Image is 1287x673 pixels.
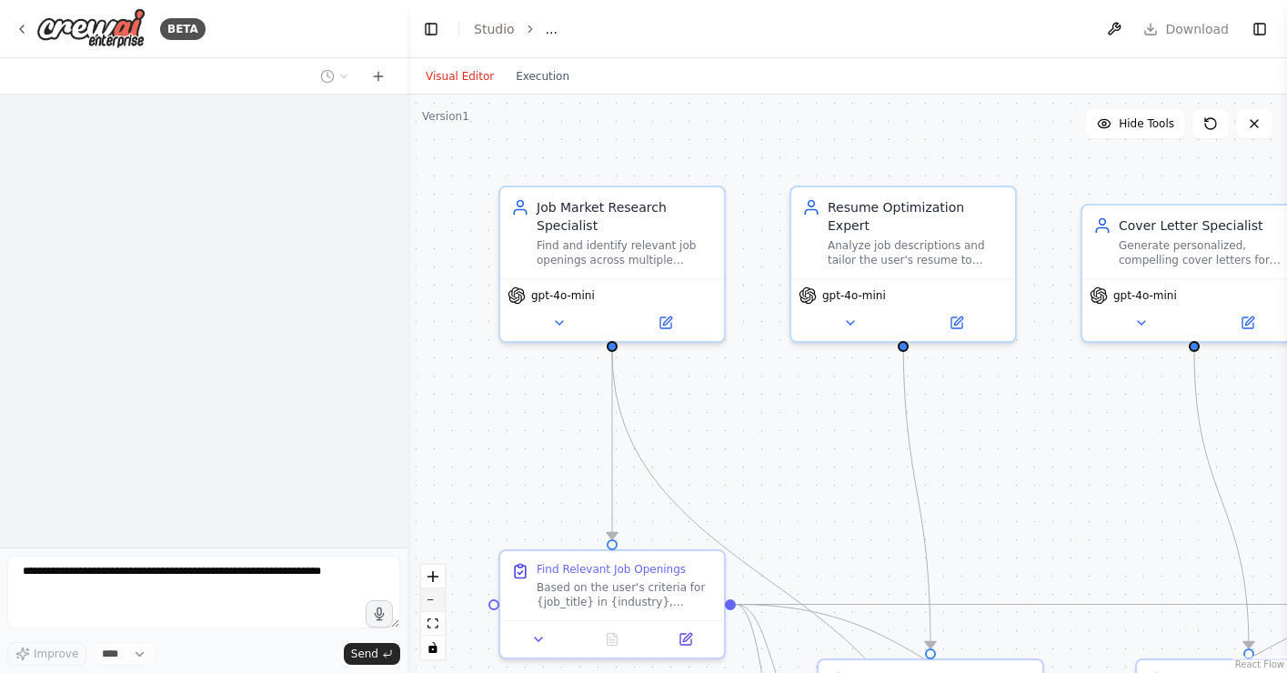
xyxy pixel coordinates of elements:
[574,628,651,650] button: No output available
[537,238,713,267] div: Find and identify relevant job openings across multiple platforms based on user criteria includin...
[36,8,146,49] img: Logo
[498,186,726,343] div: Job Market Research SpecialistFind and identify relevant job openings across multiple platforms b...
[34,647,78,661] span: Improve
[828,238,1004,267] div: Analyze job descriptions and tailor the user's resume to highlight the most relevant experience, ...
[614,312,717,334] button: Open in side panel
[422,109,469,124] div: Version 1
[160,18,206,40] div: BETA
[531,288,595,303] span: gpt-4o-mini
[1086,109,1185,138] button: Hide Tools
[822,288,886,303] span: gpt-4o-mini
[7,642,86,666] button: Improve
[421,565,445,588] button: zoom in
[415,65,505,87] button: Visual Editor
[1185,352,1258,648] g: Edge from f2878f8e-14a4-4c4b-a3d5-cdedccc03bf6 to 5b2ff604-fd39-4541-96e4-108081252c3f
[905,312,1008,334] button: Open in side panel
[418,16,444,42] button: Hide left sidebar
[546,20,558,38] span: ...
[603,352,621,539] g: Edge from 6c7306c6-068d-4f23-aa7b-5a12250a33de to 852ac2e9-1c72-4b26-a738-9447ca64047a
[537,198,713,235] div: Job Market Research Specialist
[421,612,445,636] button: fit view
[1247,16,1272,42] button: Show right sidebar
[654,628,717,650] button: Open in side panel
[344,643,400,665] button: Send
[364,65,393,87] button: Start a new chat
[351,647,378,661] span: Send
[894,334,940,648] g: Edge from 8b88afe9-125a-4384-83c1-69844ae629cb to ad381c3c-6551-4100-926b-fa22fb614768
[1119,116,1174,131] span: Hide Tools
[474,20,558,38] nav: breadcrumb
[505,65,580,87] button: Execution
[498,549,726,659] div: Find Relevant Job OpeningsBased on the user's criteria for {job_title} in {industry}, located in ...
[537,580,713,609] div: Based on the user's criteria for {job_title} in {industry}, located in {location}, with salary ra...
[474,22,515,36] a: Studio
[1113,288,1177,303] span: gpt-4o-mini
[828,198,1004,235] div: Resume Optimization Expert
[421,588,445,612] button: zoom out
[1235,659,1284,669] a: React Flow attribution
[421,565,445,659] div: React Flow controls
[421,636,445,659] button: toggle interactivity
[537,562,686,577] div: Find Relevant Job Openings
[313,65,357,87] button: Switch to previous chat
[366,600,393,628] button: Click to speak your automation idea
[789,186,1017,343] div: Resume Optimization ExpertAnalyze job descriptions and tailor the user's resume to highlight the ...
